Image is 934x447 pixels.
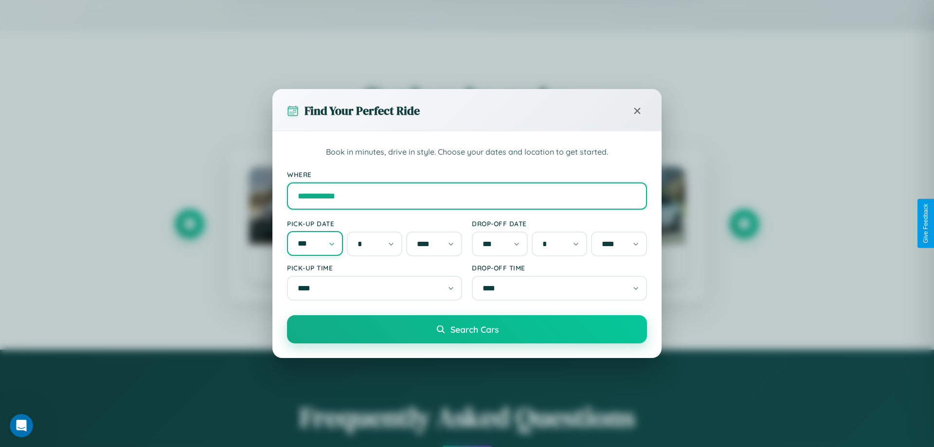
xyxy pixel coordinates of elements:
[287,315,647,343] button: Search Cars
[305,103,420,119] h3: Find Your Perfect Ride
[472,264,647,272] label: Drop-off Time
[287,146,647,159] p: Book in minutes, drive in style. Choose your dates and location to get started.
[287,170,647,179] label: Where
[450,324,499,335] span: Search Cars
[287,219,462,228] label: Pick-up Date
[472,219,647,228] label: Drop-off Date
[287,264,462,272] label: Pick-up Time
